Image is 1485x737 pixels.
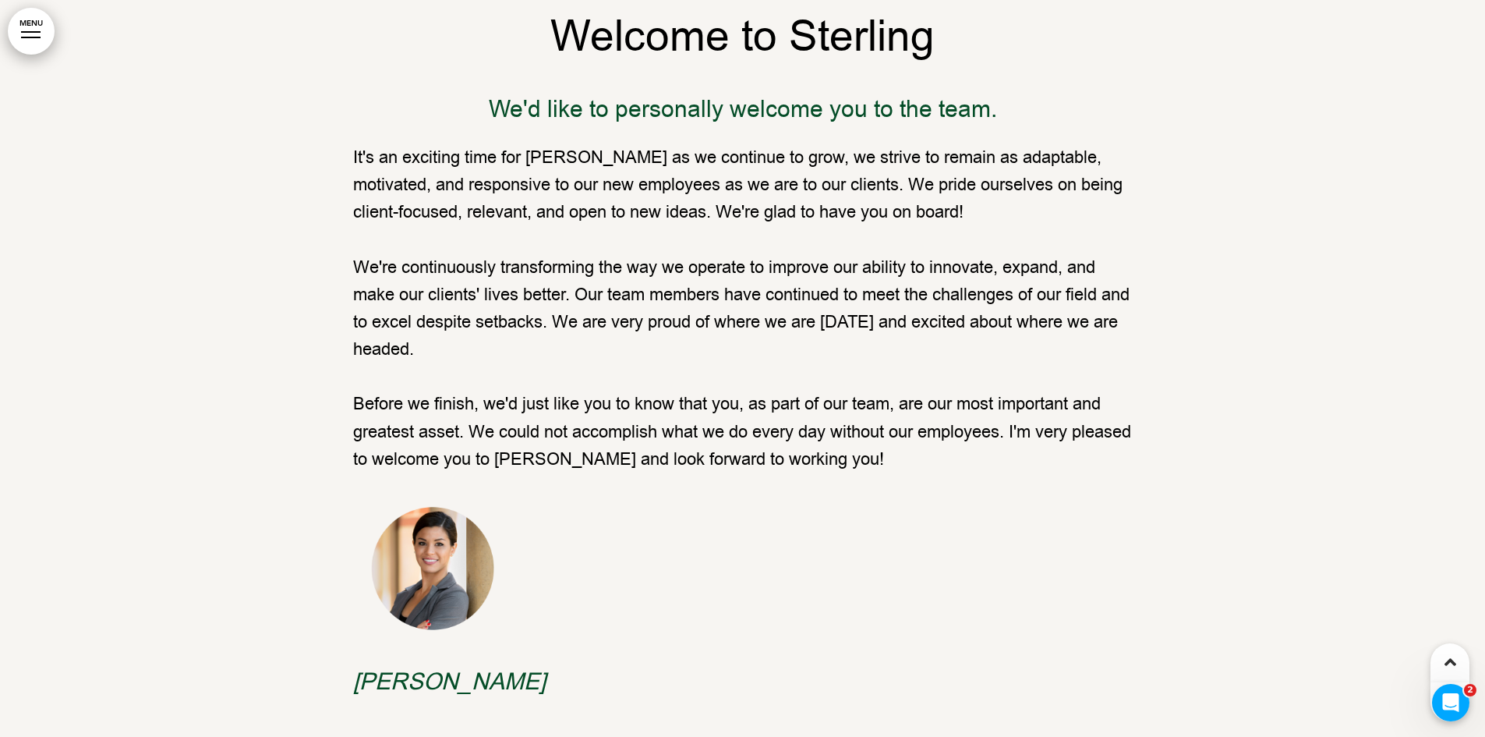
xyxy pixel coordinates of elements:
span: [PERSON_NAME] [353,666,546,697]
span: We'd like to personally welcome you to the team. [489,94,997,125]
a: MENU [8,8,55,55]
p: We're continuously transforming the way we operate to improve our ability to innovate, expand, an... [353,254,1133,364]
p: Before we finish, we'd just like you to know that you, as part of our team, are our most importan... [353,391,1133,473]
span: Welcome to Sterling [550,8,935,66]
iframe: Intercom live chat [1432,684,1469,721]
span: 2 [1464,684,1476,696]
p: It's an exciting time for [PERSON_NAME] as we continue to grow, we strive to remain as adaptable,... [353,144,1133,227]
